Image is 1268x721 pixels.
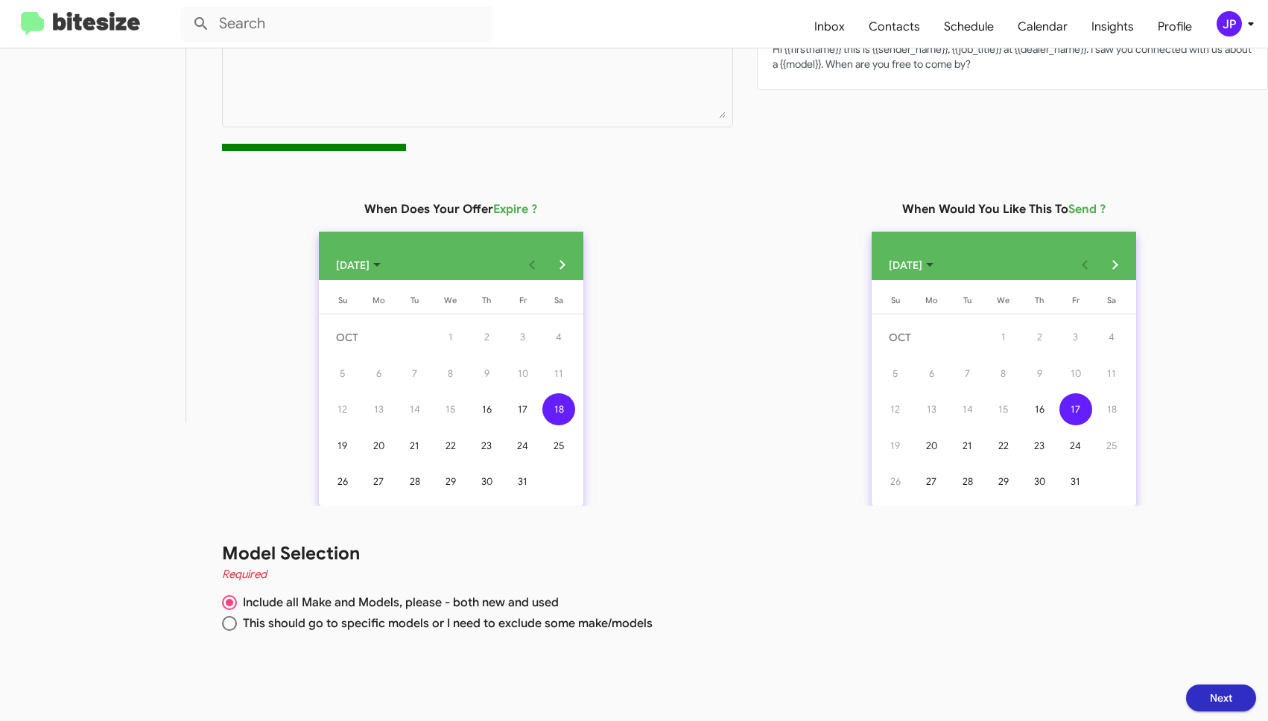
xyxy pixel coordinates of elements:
div: 6 [362,358,395,390]
div: 30 [471,466,504,498]
div: 7 [399,358,431,390]
button: October 25, 2025 [1094,428,1129,463]
button: October 23, 2025 [469,428,504,463]
button: October 3, 2025 [505,320,541,355]
div: 18 [1095,393,1128,426]
h3: When Does Your Offer [364,199,537,220]
div: 27 [362,466,395,498]
div: 15 [434,393,467,426]
button: Hi {{firstname}} this is {{sender_name}}, {{job_title}} at {{dealer_name}}. I saw you connected w... [757,24,1268,90]
span: Sa [554,295,563,305]
div: 29 [434,466,467,498]
div: 24 [507,429,539,462]
button: October 8, 2025 [986,355,1021,391]
div: 22 [987,429,1020,462]
h4: Required [222,565,1232,583]
input: Search [180,6,493,42]
div: 30 [1024,466,1056,498]
button: October 16, 2025 [1021,392,1057,428]
button: October 14, 2025 [949,392,985,428]
span: Mo [373,295,385,305]
button: October 20, 2025 [361,428,396,463]
div: 16 [471,393,504,426]
button: JP [1204,11,1252,36]
div: 2 [471,321,504,354]
button: October 12, 2025 [325,392,361,428]
div: 18 [542,393,575,426]
button: October 16, 2025 [469,392,504,428]
div: 16 [1024,393,1056,426]
button: Previous month [518,250,548,280]
button: October 11, 2025 [541,355,577,391]
button: October 26, 2025 [325,463,361,499]
button: October 20, 2025 [913,428,949,463]
div: 10 [507,358,539,390]
span: Schedule [932,5,1006,48]
button: October 14, 2025 [396,392,432,428]
button: October 21, 2025 [396,428,432,463]
a: Insights [1080,5,1146,48]
button: October 30, 2025 [469,463,504,499]
span: Fr [1072,295,1080,305]
button: October 12, 2025 [878,392,913,428]
span: Inbox [802,5,857,48]
div: 8 [987,358,1020,390]
span: Su [338,295,347,305]
div: 2 [1024,321,1056,354]
button: October 24, 2025 [1058,428,1094,463]
div: 3 [507,321,539,354]
div: 5 [879,358,912,390]
div: 14 [951,393,984,426]
button: October 13, 2025 [913,392,949,428]
div: 11 [542,358,575,390]
button: October 17, 2025 [505,392,541,428]
button: October 28, 2025 [396,463,432,499]
div: 17 [507,393,539,426]
button: October 6, 2025 [913,355,949,391]
span: Mo [925,295,938,305]
button: October 5, 2025 [878,355,913,391]
div: 24 [1059,429,1092,462]
span: This should go to specific models or I need to exclude some make/models [237,616,653,631]
h1: Model Selection [222,541,1232,565]
button: October 15, 2025 [986,392,1021,428]
div: 17 [1059,393,1092,426]
button: October 10, 2025 [1058,355,1094,391]
button: October 30, 2025 [1021,463,1057,499]
span: [DATE] [889,252,922,279]
span: Fr [519,295,527,305]
span: Tu [963,295,971,305]
button: October 28, 2025 [949,463,985,499]
button: Previous month [1071,250,1100,280]
button: Next [1186,685,1256,711]
button: Choose month and year [877,250,945,280]
div: 1 [434,321,467,354]
button: October 22, 2025 [986,428,1021,463]
button: October 19, 2025 [878,428,913,463]
button: Next month [1100,250,1130,280]
h3: When Would You Like This To [902,199,1106,220]
div: 26 [879,466,912,498]
button: Next month [548,250,577,280]
span: Th [1035,295,1044,305]
button: October 10, 2025 [505,355,541,391]
div: 9 [471,358,504,390]
button: October 25, 2025 [541,428,577,463]
button: October 4, 2025 [541,320,577,355]
button: October 9, 2025 [1021,355,1057,391]
span: Tu [410,295,419,305]
button: October 3, 2025 [1058,320,1094,355]
button: Choose month and year [324,250,393,280]
button: October 31, 2025 [505,463,541,499]
div: 20 [915,429,948,462]
div: 6 [915,358,948,390]
button: October 29, 2025 [433,463,469,499]
div: 28 [951,466,984,498]
div: 22 [434,429,467,462]
button: October 21, 2025 [949,428,985,463]
button: October 1, 2025 [433,320,469,355]
td: OCT [878,320,986,355]
span: Contacts [857,5,932,48]
span: [DATE] [336,252,370,279]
